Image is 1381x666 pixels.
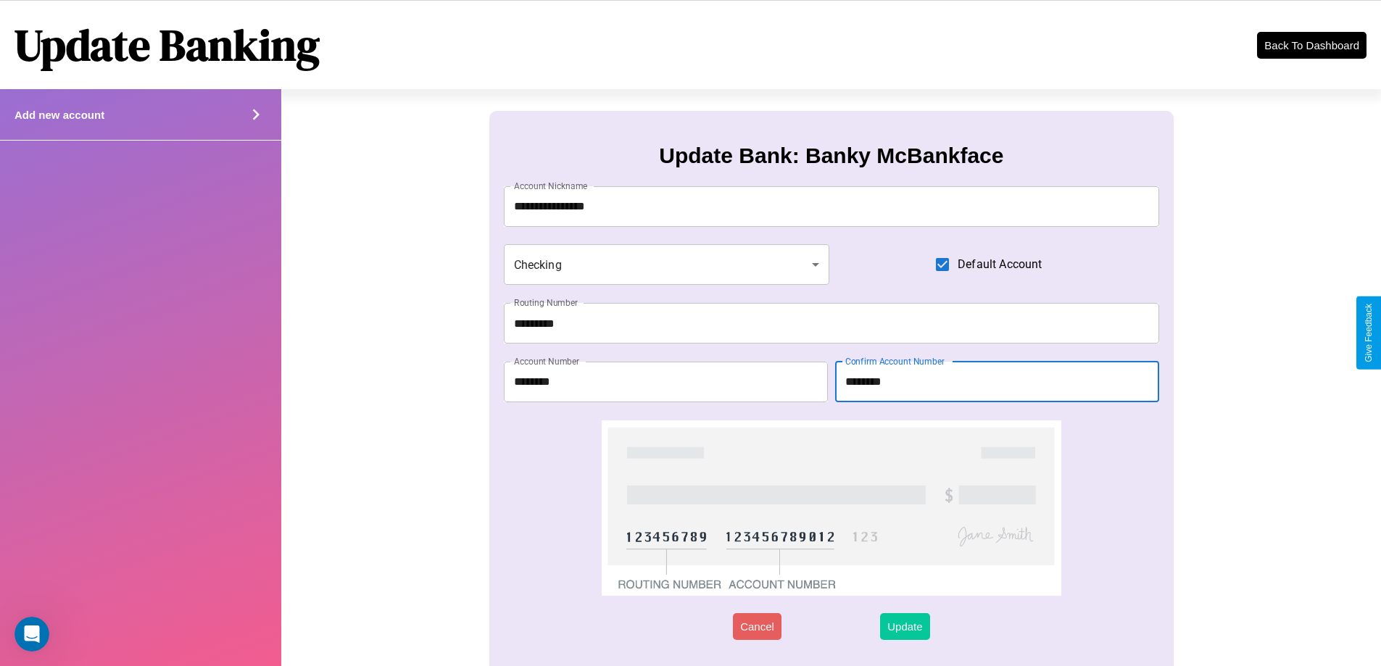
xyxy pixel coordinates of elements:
h1: Update Banking [14,15,320,75]
div: Checking [504,244,830,285]
h3: Update Bank: Banky McBankface [659,143,1003,168]
label: Confirm Account Number [845,355,945,367]
button: Update [880,613,929,640]
img: check [602,420,1061,596]
button: Cancel [733,613,781,640]
label: Account Nickname [514,180,588,192]
label: Routing Number [514,296,578,309]
div: Give Feedback [1364,304,1374,362]
span: Default Account [958,256,1042,273]
iframe: Intercom live chat [14,617,49,652]
h4: Add new account [14,109,104,121]
button: Back To Dashboard [1257,32,1367,59]
label: Account Number [514,355,579,367]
